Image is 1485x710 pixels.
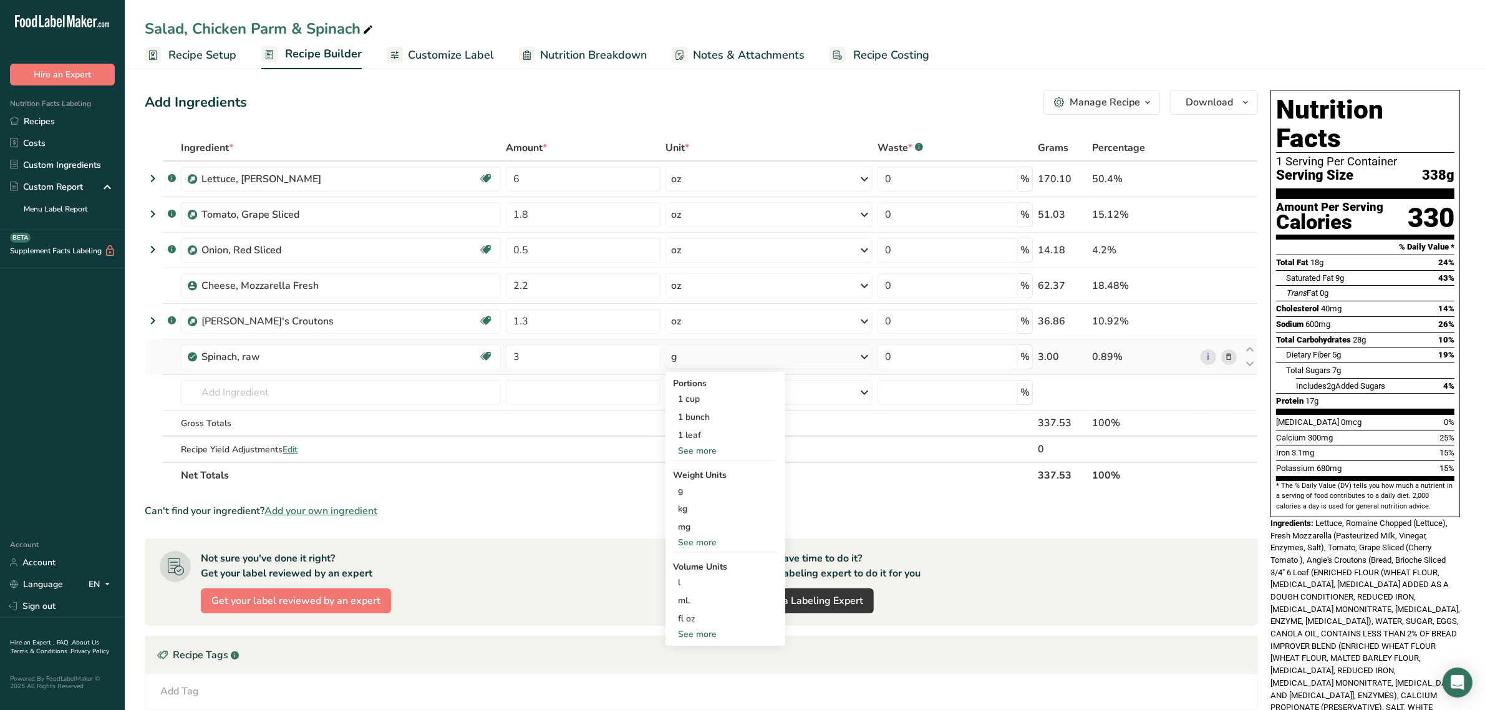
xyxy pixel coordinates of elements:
div: Recipe Tags [145,636,1257,674]
i: Trans [1286,288,1307,298]
div: Gross Totals [181,417,501,430]
span: Add your own ingredient [264,503,377,518]
div: mg [673,518,778,536]
span: 3.1mg [1292,448,1314,457]
span: Percentage [1093,140,1146,155]
section: % Daily Value * [1276,240,1454,255]
div: 51.03 [1038,207,1088,222]
div: Onion, Red Sliced [201,243,357,258]
span: Recipe Builder [285,46,362,62]
span: Recipe Costing [853,47,929,64]
div: 1 leaf [673,426,778,444]
div: 1 bunch [673,408,778,426]
div: See more [673,444,778,457]
div: Calories [1276,213,1383,231]
span: 2g [1327,381,1335,391]
div: oz [671,314,681,329]
div: See more [673,536,778,549]
a: Hire an Expert . [10,638,54,647]
div: Can't find your ingredient? [145,503,1258,518]
a: Language [10,573,63,595]
span: Grams [1038,140,1068,155]
span: Customize Label [408,47,494,64]
button: Get your label reviewed by an expert [201,588,391,613]
span: Total Fat [1276,258,1308,267]
div: Tomato, Grape Sliced [201,207,357,222]
span: 24% [1438,258,1454,267]
span: 0mcg [1341,417,1362,427]
span: Potassium [1276,464,1315,473]
div: 14.18 [1038,243,1088,258]
span: 0% [1444,417,1454,427]
span: 300mg [1308,433,1333,442]
span: Calcium [1276,433,1306,442]
a: Recipe Builder [261,40,362,70]
span: Cholesterol [1276,304,1319,313]
a: Privacy Policy [70,647,109,656]
div: Not sure you've done it right? Get your label reviewed by an expert [201,551,372,581]
div: Lettuce, [PERSON_NAME] [201,172,357,187]
img: Sub Recipe [188,210,197,220]
div: Amount Per Serving [1276,202,1383,213]
div: l [678,576,773,589]
span: Sodium [1276,319,1304,329]
div: Custom Report [10,180,83,193]
th: 337.53 [1035,462,1090,488]
span: Unit [665,140,689,155]
section: * The % Daily Value (DV) tells you how much a nutrient in a serving of food contributes to a dail... [1276,481,1454,512]
h1: Nutrition Facts [1276,95,1454,153]
div: 10.92% [1093,314,1196,329]
a: About Us . [10,638,99,656]
a: Notes & Attachments [672,41,805,69]
div: 1 Serving Per Container [1276,155,1454,168]
div: See more [673,628,778,641]
span: Fat [1286,288,1318,298]
div: Spinach, raw [201,349,357,364]
div: Recipe Yield Adjustments [181,443,501,456]
div: 100% [1093,416,1196,430]
div: 36.86 [1038,314,1088,329]
div: 1 cup [673,390,778,408]
div: 170.10 [1038,172,1088,187]
div: 15.12% [1093,207,1196,222]
button: Hire an Expert [10,64,115,85]
div: Add Ingredients [145,92,247,113]
th: Net Totals [178,462,1035,488]
span: 15% [1439,448,1454,457]
div: Add Tag [160,684,199,699]
span: Download [1186,95,1233,110]
img: Sub Recipe [188,317,197,326]
span: 600mg [1305,319,1330,329]
div: EN [89,577,115,592]
div: Don't have time to do it? Hire a labeling expert to do it for you [750,551,921,581]
div: g [673,482,778,500]
div: 62.37 [1038,278,1088,293]
span: 338g [1422,168,1454,183]
div: Powered By FoodLabelMaker © 2025 All Rights Reserved [10,675,115,690]
div: oz [671,207,681,222]
span: Edit [283,444,297,455]
span: Dietary Fiber [1286,350,1330,359]
span: 9g [1335,273,1344,283]
a: Hire a Labeling Expert [750,588,874,613]
span: Total Carbohydrates [1276,335,1351,344]
span: 0g [1320,288,1328,298]
span: Total Sugars [1286,366,1330,375]
div: Portions [673,377,778,390]
div: mL [678,594,773,607]
div: 337.53 [1038,416,1088,430]
span: Saturated Fat [1286,273,1333,283]
a: Nutrition Breakdown [519,41,647,69]
input: Add Ingredient [181,380,501,405]
span: Serving Size [1276,168,1353,183]
span: 43% [1438,273,1454,283]
div: 3.00 [1038,349,1088,364]
span: Includes Added Sugars [1296,381,1385,391]
span: 19% [1438,350,1454,359]
div: oz [671,278,681,293]
span: 10% [1438,335,1454,344]
a: i [1201,349,1216,365]
a: Recipe Costing [830,41,929,69]
span: Notes & Attachments [693,47,805,64]
div: oz [671,243,681,258]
